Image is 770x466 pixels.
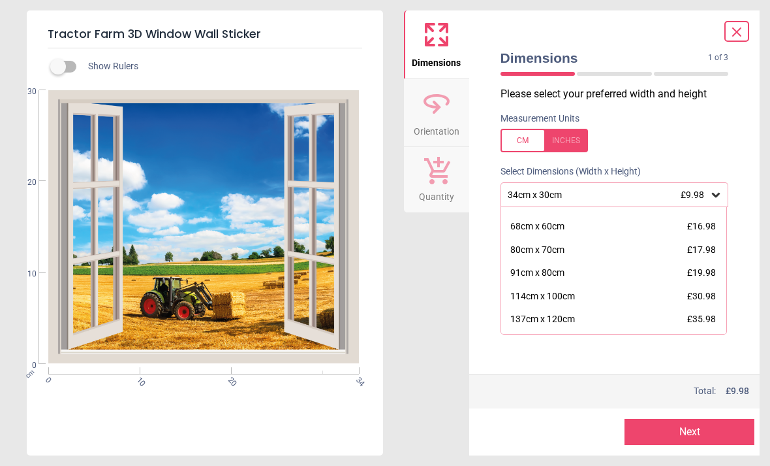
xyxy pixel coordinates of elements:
[42,375,51,384] span: 0
[687,221,716,231] span: £16.98
[404,147,469,212] button: Quantity
[12,177,37,188] span: 20
[412,50,461,70] span: Dimensions
[12,86,37,97] span: 30
[12,360,37,371] span: 0
[708,52,728,63] span: 1 of 3
[506,190,710,201] div: 34cm x 30cm
[731,386,749,396] span: 9.98
[490,165,641,178] label: Select Dimensions (Width x Height)
[23,367,35,379] span: cm
[687,267,716,278] span: £19.98
[48,21,362,48] h5: Tractor Farm 3D Window Wall Sticker
[134,375,142,384] span: 10
[404,79,469,147] button: Orientation
[499,385,750,398] div: Total:
[510,267,564,280] div: 91cm x 80cm
[501,112,579,125] label: Measurement Units
[419,184,454,204] span: Quantity
[12,269,37,280] span: 10
[58,59,383,75] div: Show Rulers
[501,87,739,101] p: Please select your preferred width and height
[681,190,704,200] span: £9.98
[687,291,716,301] span: £30.98
[624,419,754,445] button: Next
[510,313,575,326] div: 137cm x 120cm
[687,244,716,255] span: £17.98
[404,10,469,78] button: Dimensions
[726,385,749,398] span: £
[414,119,459,139] span: Orientation
[687,314,716,324] span: £35.98
[354,375,362,384] span: 34
[510,244,564,257] div: 80cm x 70cm
[501,48,709,67] span: Dimensions
[510,290,575,303] div: 114cm x 100cm
[225,375,234,384] span: 20
[510,220,564,233] div: 68cm x 60cm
